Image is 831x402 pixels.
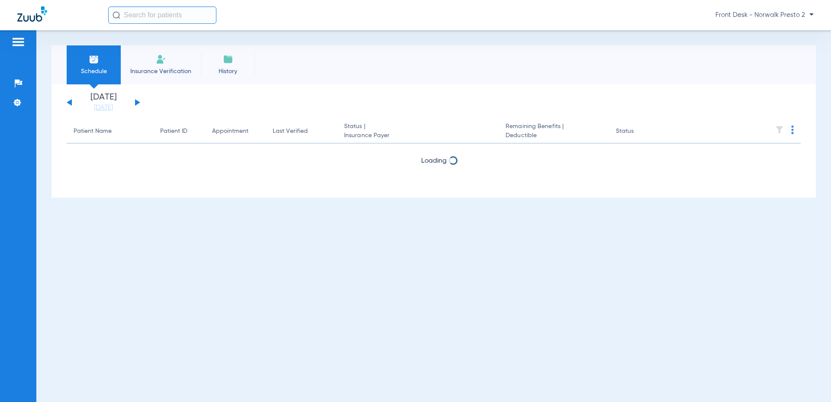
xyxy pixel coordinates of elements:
[74,127,112,136] div: Patient Name
[73,67,114,76] span: Schedule
[609,119,667,144] th: Status
[108,6,216,24] input: Search for patients
[337,119,499,144] th: Status |
[273,127,308,136] div: Last Verified
[160,127,198,136] div: Patient ID
[223,54,233,64] img: History
[160,127,187,136] div: Patient ID
[127,67,194,76] span: Insurance Verification
[156,54,166,64] img: Manual Insurance Verification
[212,127,248,136] div: Appointment
[113,11,120,19] img: Search Icon
[212,127,259,136] div: Appointment
[89,54,99,64] img: Schedule
[74,127,146,136] div: Patient Name
[775,125,784,134] img: filter.svg
[207,67,248,76] span: History
[791,125,794,134] img: group-dot-blue.svg
[499,119,609,144] th: Remaining Benefits |
[77,93,129,112] li: [DATE]
[11,37,25,47] img: hamburger-icon
[421,158,447,164] span: Loading
[273,127,330,136] div: Last Verified
[715,11,814,19] span: Front Desk - Norwalk Presto 2
[17,6,47,22] img: Zuub Logo
[344,131,492,140] span: Insurance Payer
[506,131,602,140] span: Deductible
[77,103,129,112] a: [DATE]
